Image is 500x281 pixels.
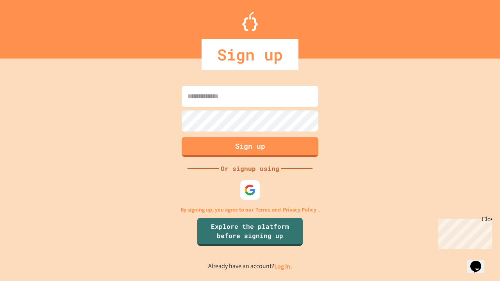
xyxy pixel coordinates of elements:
[180,206,320,214] p: By signing up, you agree to our and .
[242,12,258,31] img: Logo.svg
[182,137,318,157] button: Sign up
[202,39,298,70] div: Sign up
[255,206,270,214] a: Terms
[244,184,256,196] img: google-icon.svg
[197,218,303,246] a: Explore the platform before signing up
[435,216,492,249] iframe: chat widget
[3,3,54,50] div: Chat with us now!Close
[219,164,281,173] div: Or signup using
[208,261,292,271] p: Already have an account?
[467,250,492,273] iframe: chat widget
[274,262,292,270] a: Log in.
[283,206,316,214] a: Privacy Policy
